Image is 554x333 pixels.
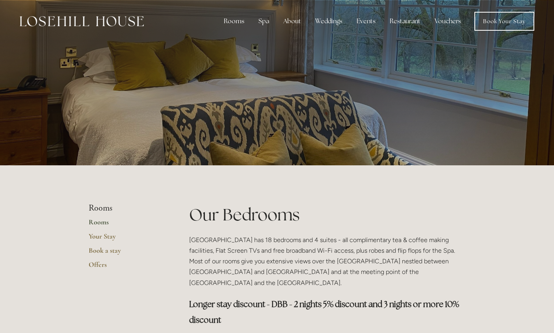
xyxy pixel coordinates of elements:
strong: Longer stay discount - DBB - 2 nights 5% discount and 3 nights or more 10% discount [189,299,461,325]
img: Losehill House [20,16,144,26]
a: Rooms [89,218,164,232]
div: About [277,13,307,29]
h1: Our Bedrooms [189,203,465,226]
a: Vouchers [428,13,467,29]
a: Book Your Stay [474,12,534,31]
div: Events [350,13,382,29]
li: Rooms [89,203,164,213]
div: Weddings [309,13,349,29]
div: Restaurant [383,13,427,29]
a: Your Stay [89,232,164,246]
div: Rooms [218,13,251,29]
p: [GEOGRAPHIC_DATA] has 18 bedrooms and 4 suites - all complimentary tea & coffee making facilities... [189,235,465,288]
a: Offers [89,260,164,274]
a: Book a stay [89,246,164,260]
div: Spa [252,13,275,29]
